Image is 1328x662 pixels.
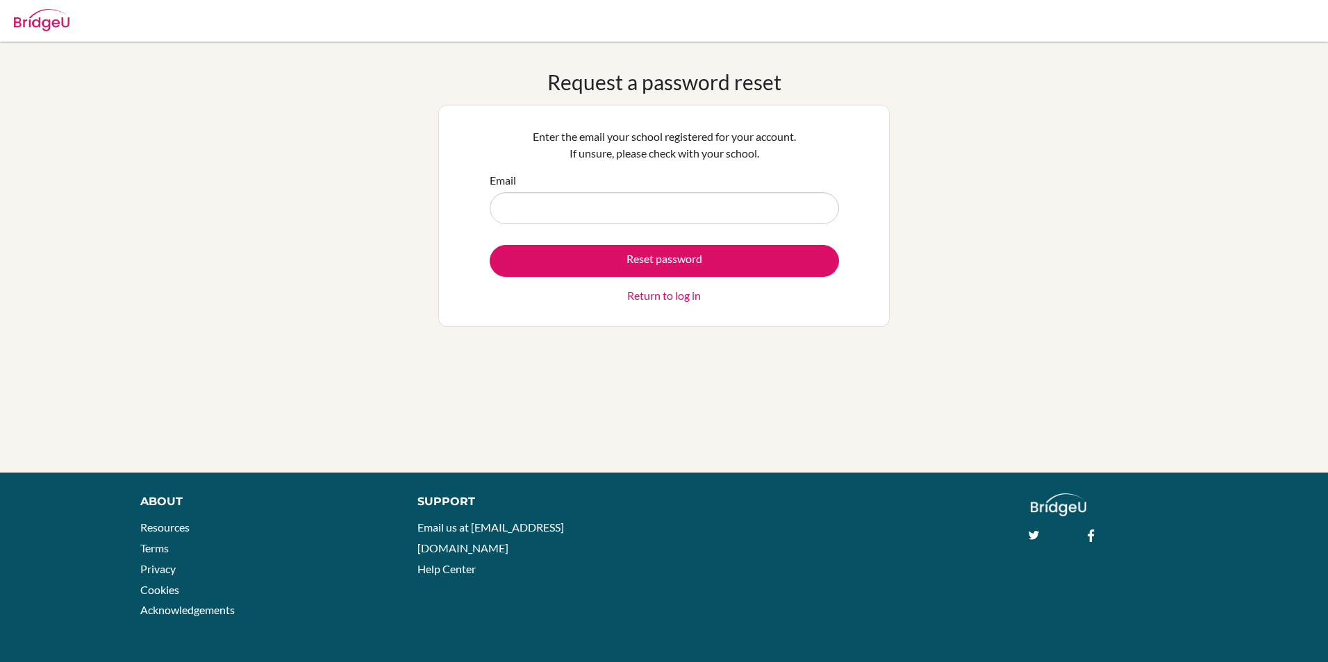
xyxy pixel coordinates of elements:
[417,493,647,510] div: Support
[627,287,701,304] a: Return to log in
[140,493,387,510] div: About
[490,172,516,189] label: Email
[140,562,176,575] a: Privacy
[417,562,476,575] a: Help Center
[417,520,564,554] a: Email us at [EMAIL_ADDRESS][DOMAIN_NAME]
[547,69,781,94] h1: Request a password reset
[14,9,69,31] img: Bridge-U
[140,520,190,534] a: Resources
[140,583,179,596] a: Cookies
[490,128,839,162] p: Enter the email your school registered for your account. If unsure, please check with your school.
[1031,493,1087,516] img: logo_white@2x-f4f0deed5e89b7ecb1c2cc34c3e3d731f90f0f143d5ea2071677605dd97b5244.png
[140,603,235,616] a: Acknowledgements
[140,541,169,554] a: Terms
[490,245,839,277] button: Reset password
